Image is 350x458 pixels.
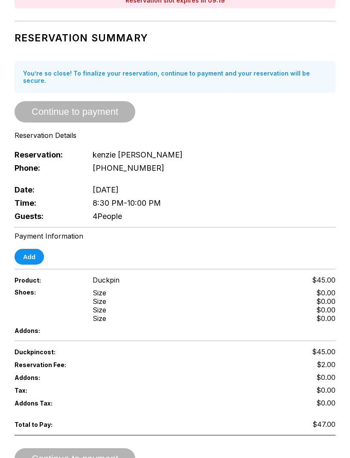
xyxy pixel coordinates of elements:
span: $45.00 [312,276,335,284]
span: Addons: [15,327,79,334]
span: $47.00 [312,420,335,429]
span: $2.00 [317,360,335,369]
div: You’re so close! To finalize your reservation, continue to payment and your reservation will be s... [15,61,335,93]
div: Payment Information [15,232,335,240]
div: $0.00 [316,289,335,297]
span: [DATE] [93,185,119,194]
span: Reservation: [15,150,79,159]
span: Total to Pay: [15,421,79,428]
div: $0.00 [316,297,335,306]
div: $0.00 [316,314,335,323]
span: 4 People [93,212,122,221]
span: Tax: [15,387,79,394]
span: $0.00 [316,399,335,407]
span: 8:30 PM - 10:00 PM [93,198,161,207]
span: Date: [15,185,79,194]
span: Shoes: [15,289,79,296]
span: $0.00 [316,386,335,394]
span: Time: [15,198,79,207]
span: Phone: [15,163,79,172]
span: kenzie [PERSON_NAME] [93,150,183,159]
span: Reservation Fee: [15,361,175,368]
div: Reservation Details [15,131,335,140]
div: Size [93,289,106,297]
div: Size [93,314,106,323]
h1: Reservation Summary [15,32,335,44]
span: Addons Tax: [15,400,79,407]
span: Duckpin [93,276,120,284]
span: [PHONE_NUMBER] [93,163,164,172]
div: Size [93,306,106,314]
span: Addons: [15,374,79,381]
span: $0.00 [316,373,335,382]
div: $0.00 [316,306,335,314]
span: Guests: [15,212,79,221]
button: Add [15,249,44,265]
span: Product: [15,277,79,284]
span: Duckpin cost: [15,348,175,356]
div: Size [93,297,106,306]
span: $45.00 [312,347,335,356]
